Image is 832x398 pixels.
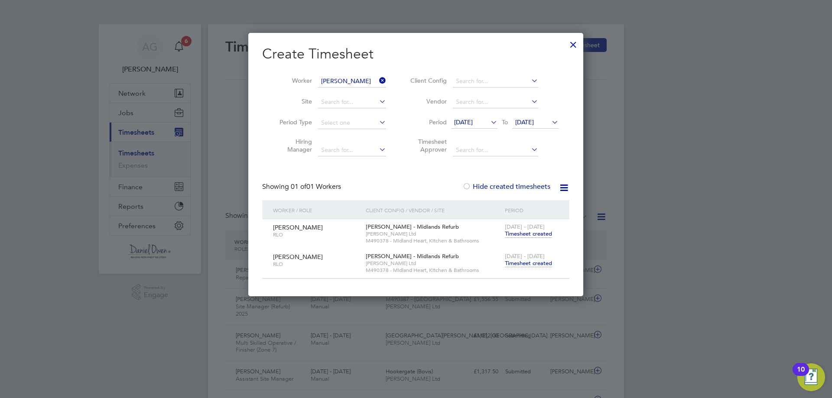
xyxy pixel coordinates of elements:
[797,369,805,381] div: 10
[318,75,386,87] input: Search for...
[318,117,386,129] input: Select one
[408,138,447,153] label: Timesheet Approver
[262,45,569,63] h2: Create Timesheet
[366,260,500,267] span: [PERSON_NAME] Ltd
[366,237,500,244] span: M490378 - Midland Heart, Kitchen & Bathrooms
[797,363,825,391] button: Open Resource Center, 10 new notifications
[462,182,550,191] label: Hide created timesheets
[505,223,545,230] span: [DATE] - [DATE]
[499,116,510,128] span: To
[291,182,341,191] span: 01 Workers
[453,96,538,108] input: Search for...
[453,144,538,156] input: Search for...
[505,252,545,260] span: [DATE] - [DATE]
[408,77,447,84] label: Client Config
[273,253,323,261] span: [PERSON_NAME]
[318,96,386,108] input: Search for...
[273,97,312,105] label: Site
[454,118,473,126] span: [DATE]
[453,75,538,87] input: Search for...
[505,230,552,238] span: Timesheet created
[318,144,386,156] input: Search for...
[503,200,561,220] div: Period
[505,259,552,267] span: Timesheet created
[273,231,359,238] span: RLO
[366,267,500,274] span: M490378 - Midland Heart, Kitchen & Bathrooms
[366,223,459,230] span: [PERSON_NAME] - Midlands Refurb
[273,261,359,268] span: RLO
[408,118,447,126] label: Period
[271,200,364,220] div: Worker / Role
[366,230,500,237] span: [PERSON_NAME] Ltd
[291,182,306,191] span: 01 of
[515,118,534,126] span: [DATE]
[366,252,459,260] span: [PERSON_NAME] - Midlands Refurb
[273,77,312,84] label: Worker
[364,200,503,220] div: Client Config / Vendor / Site
[408,97,447,105] label: Vendor
[262,182,343,191] div: Showing
[273,118,312,126] label: Period Type
[273,223,323,231] span: [PERSON_NAME]
[273,138,312,153] label: Hiring Manager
